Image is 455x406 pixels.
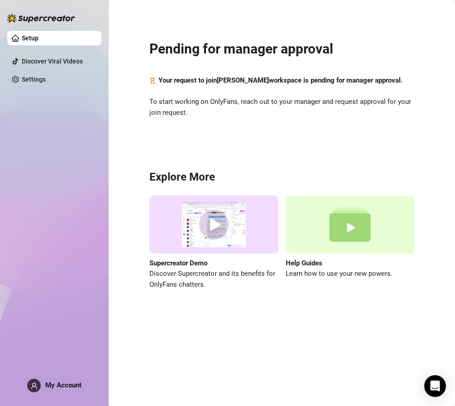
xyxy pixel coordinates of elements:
span: Learn how to use your new powers. [286,269,415,279]
span: To start working on OnlyFans, reach out to your manager and request approval for your join request. [149,97,414,118]
img: supercreator demo [149,196,278,254]
a: Discover Viral Videos [22,58,83,65]
a: Settings [22,76,46,83]
span: My Account [45,381,81,389]
span: Discover Supercreator and its benefits for OnlyFans chatters. [149,269,278,290]
div: Open Intercom Messenger [424,375,446,397]
img: logo-BBDzfeDw.svg [7,14,75,23]
a: Supercreator DemoDiscover Supercreator and its benefits for OnlyFans chatters. [149,196,278,290]
img: help guides [286,196,415,254]
span: user [31,382,38,389]
strong: Help Guides [286,259,322,267]
h2: Pending for manager approval [149,40,414,58]
strong: Your request to join [PERSON_NAME] workspace is pending for manager approval. [158,76,402,84]
a: Setup [22,34,38,42]
strong: Supercreator Demo [149,259,207,267]
a: Help GuidesLearn how to use your new powers. [286,196,415,290]
span: hourglass [149,75,156,86]
h3: Explore More [149,170,414,185]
